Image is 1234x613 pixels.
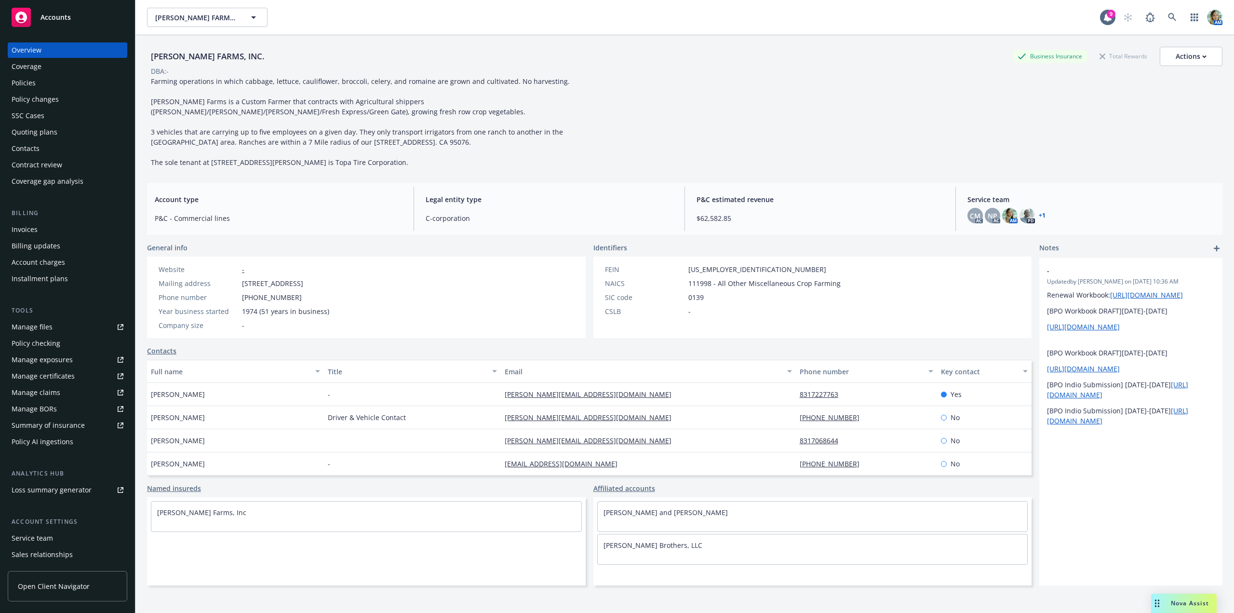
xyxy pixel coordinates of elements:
div: [PERSON_NAME] FARMS, INC. [147,50,268,63]
div: Analytics hub [8,469,127,478]
a: Account charges [8,255,127,270]
a: [PERSON_NAME] Farms, Inc [157,508,246,517]
a: Coverage [8,59,127,74]
span: Open Client Navigator [18,581,90,591]
div: SSC Cases [12,108,44,123]
a: Contacts [147,346,176,356]
div: Contacts [12,141,40,156]
a: Manage files [8,319,127,335]
div: Manage exposures [12,352,73,368]
a: Start snowing [1118,8,1138,27]
div: Year business started [159,306,238,316]
a: Manage BORs [8,401,127,417]
div: Account charges [12,255,65,270]
span: Nova Assist [1171,599,1209,607]
span: $62,582.85 [697,213,944,223]
a: [URL][DOMAIN_NAME] [1110,290,1183,300]
div: Company size [159,320,238,330]
div: CSLB [605,306,684,316]
div: Coverage gap analysis [12,174,83,189]
div: Phone number [800,367,923,377]
div: Sales relationships [12,547,73,562]
span: Identifiers [593,243,627,253]
div: 9 [1107,10,1115,18]
p: [BPO Workbook DRAFT][DATE]-[DATE] [1047,348,1215,358]
span: [PERSON_NAME] [151,389,205,399]
p: [BPO Indio Submission] [DATE]-[DATE] [1047,380,1215,400]
span: [PERSON_NAME] [151,436,205,446]
div: -Updatedby [PERSON_NAME] on [DATE] 10:36 AMRenewal Workbook:[URL][DOMAIN_NAME][BPO Workbook DRAFT... [1039,258,1222,434]
span: P&C - Commercial lines [155,213,402,223]
span: CM [970,211,980,221]
span: 1974 (51 years in business) [242,306,329,316]
div: Tools [8,306,127,315]
a: [EMAIL_ADDRESS][DOMAIN_NAME] [505,459,625,468]
div: Full name [151,367,309,377]
span: - [328,389,330,399]
a: 8317227763 [800,390,846,399]
div: Manage claims [12,385,60,400]
a: [PERSON_NAME][EMAIL_ADDRESS][DOMAIN_NAME] [505,413,679,422]
span: P&C estimated revenue [697,194,944,204]
div: Phone number [159,292,238,302]
span: Accounts [40,14,71,21]
div: NAICS [605,278,684,288]
img: photo [1002,208,1018,223]
span: [STREET_ADDRESS] [242,278,303,288]
span: No [951,436,960,446]
div: Website [159,264,238,274]
span: Farming operations in which cabbage, lettuce, cauliflower, broccoli, celery, and romaine are grow... [151,77,570,167]
img: photo [1019,208,1035,223]
div: Policy changes [12,92,59,107]
a: Invoices [8,222,127,237]
a: [URL][DOMAIN_NAME] [1047,322,1120,331]
div: Manage certificates [12,368,75,384]
span: Notes [1039,243,1059,254]
a: Contract review [8,157,127,173]
a: Report a Bug [1140,8,1160,27]
a: Sales relationships [8,547,127,562]
a: SSC Cases [8,108,127,123]
a: Policy AI ingestions [8,434,127,450]
span: [PERSON_NAME] [151,412,205,422]
span: [PHONE_NUMBER] [242,292,302,302]
a: Affiliated accounts [593,483,655,493]
span: - [688,306,691,316]
div: Loss summary generator [12,482,92,498]
span: Updated by [PERSON_NAME] on [DATE] 10:36 AM [1047,277,1215,286]
a: [PERSON_NAME][EMAIL_ADDRESS][DOMAIN_NAME] [505,436,679,445]
p: [BPO Indio Submission] [DATE]-[DATE] [1047,406,1215,426]
a: Coverage gap analysis [8,174,127,189]
a: add [1211,243,1222,254]
div: Policy AI ingestions [12,434,73,450]
a: Manage claims [8,385,127,400]
div: Actions [1176,47,1207,66]
div: DBA: - [151,66,169,76]
button: Title [324,360,501,383]
div: Billing [8,208,127,218]
div: Contract review [12,157,62,173]
div: Summary of insurance [12,418,85,433]
a: Switch app [1185,8,1204,27]
div: Business Insurance [1013,50,1087,62]
a: [URL][DOMAIN_NAME] [1047,364,1120,373]
span: Driver & Vehicle Contact [328,412,406,422]
a: [PHONE_NUMBER] [800,413,867,422]
div: Service team [12,531,53,546]
a: Summary of insurance [8,418,127,433]
a: Policies [8,75,127,91]
span: - [1047,266,1190,276]
span: Account type [155,194,402,204]
a: [PERSON_NAME] and [PERSON_NAME] [604,508,728,517]
p: Renewal Workbook: [1047,290,1215,300]
div: FEIN [605,264,684,274]
div: Billing updates [12,238,60,254]
a: Quoting plans [8,124,127,140]
a: Search [1163,8,1182,27]
a: Overview [8,42,127,58]
a: Manage exposures [8,352,127,368]
span: No [951,459,960,469]
button: Key contact [937,360,1032,383]
span: Legal entity type [426,194,673,204]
